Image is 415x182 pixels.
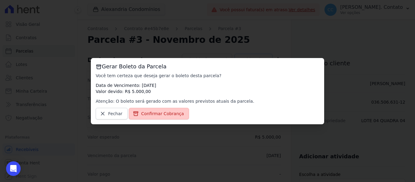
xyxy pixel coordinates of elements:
[96,82,319,94] p: Data de Vencimento: [DATE] Valor devido: R$ 5.000,00
[6,161,21,176] div: Open Intercom Messenger
[141,111,184,117] span: Confirmar Cobrança
[129,108,189,119] a: Confirmar Cobrança
[96,98,319,104] p: Atenção: O boleto será gerado com as valores previstos atuais da parcela.
[96,73,319,79] p: Você tem certeza que deseja gerar o boleto desta parcela?
[96,63,319,70] h3: Gerar Boleto da Parcela
[96,108,128,119] a: Fechar
[108,111,122,117] span: Fechar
